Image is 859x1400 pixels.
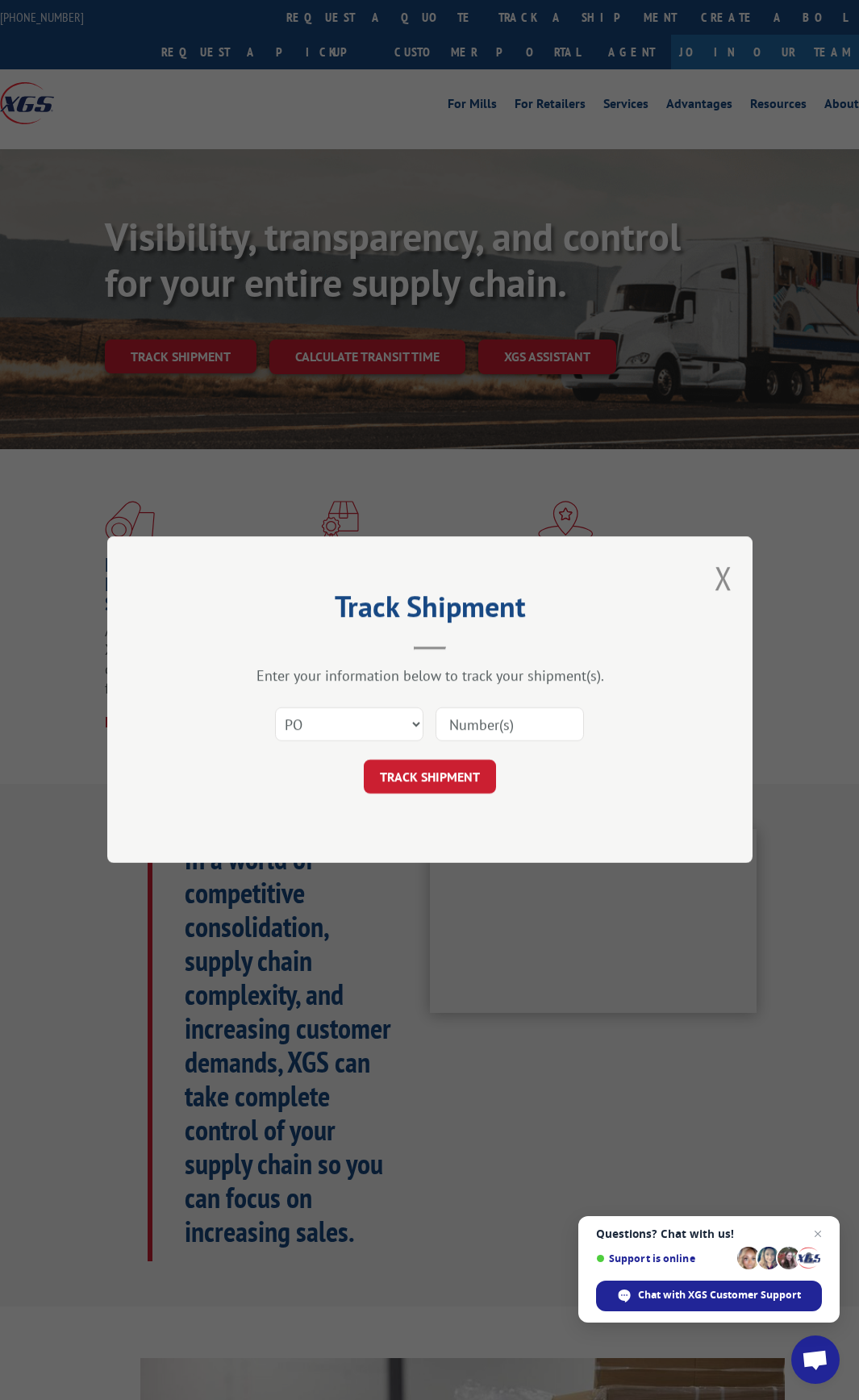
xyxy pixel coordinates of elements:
[791,1335,840,1384] div: Open chat
[436,708,584,742] input: Number(s)
[188,595,672,626] h2: Track Shipment
[715,556,732,599] button: Close modal
[188,667,672,685] div: Enter your information below to track your shipment(s).
[596,1252,732,1265] span: Support is online
[808,1224,828,1244] span: Close chat
[638,1288,801,1302] span: Chat with XGS Customer Support
[596,1281,822,1311] div: Chat with XGS Customer Support
[364,760,496,794] button: TRACK SHIPMENT
[596,1227,822,1240] span: Questions? Chat with us!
